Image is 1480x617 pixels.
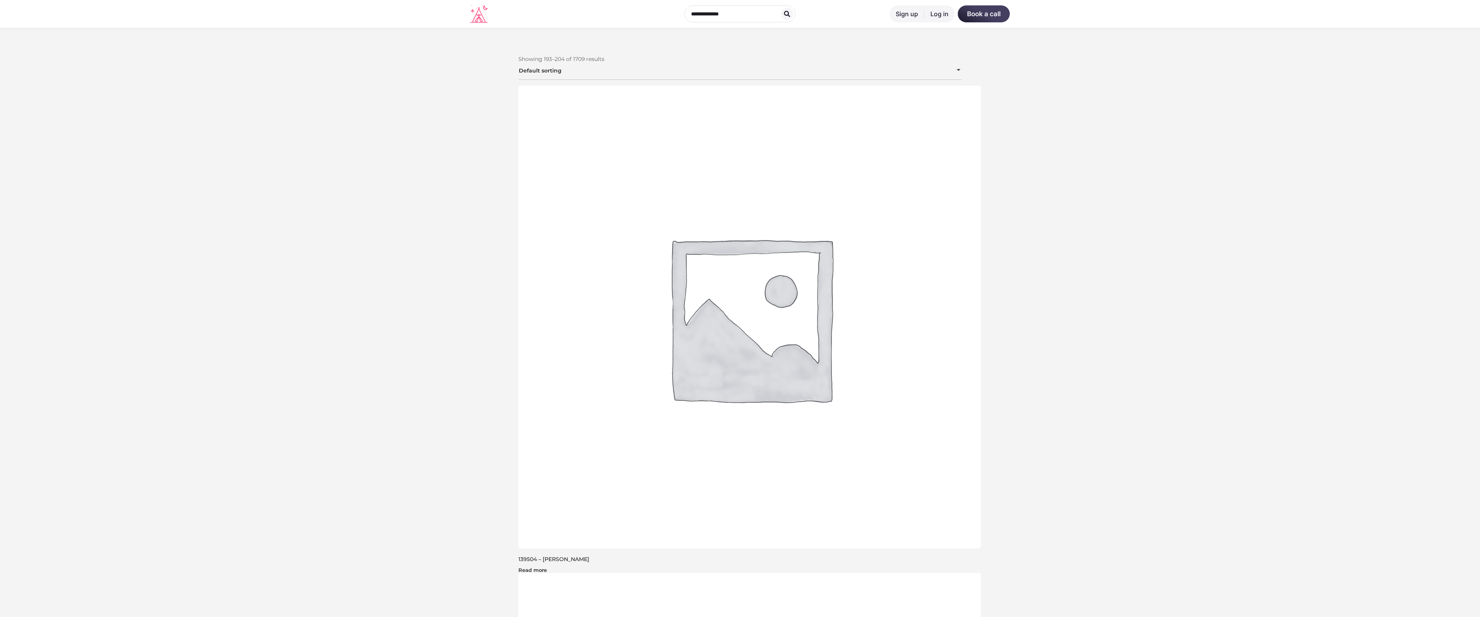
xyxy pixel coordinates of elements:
span: Default sorting [518,61,962,80]
span: Remove all items [952,69,952,76]
a: Log in [924,5,955,22]
img: Placeholder [518,86,981,548]
a: Select options for “139504 – Oscar Esquivel” [518,567,654,573]
a: Book a call [958,5,1010,22]
h2: 139504 – [PERSON_NAME] [518,556,654,563]
p: Showing 193–204 of 1709 results [518,55,962,63]
a: Sign up [890,5,924,22]
a: 139504 – [PERSON_NAME] [518,313,981,563]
